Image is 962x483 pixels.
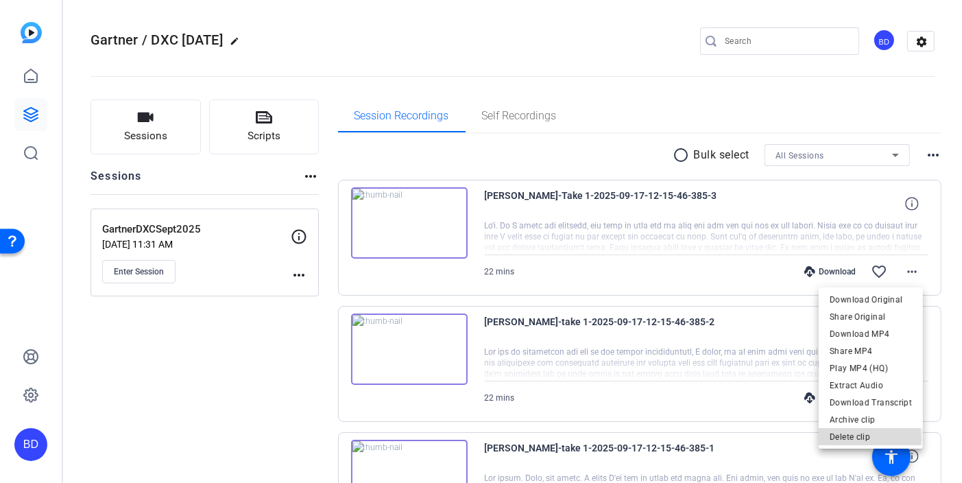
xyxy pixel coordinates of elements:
span: Delete clip [830,429,912,445]
span: Download Original [830,292,912,308]
span: Download MP4 [830,326,912,342]
span: Play MP4 (HQ) [830,360,912,377]
span: Archive clip [830,412,912,428]
span: Share Original [830,309,912,325]
span: Share MP4 [830,343,912,360]
span: Download Transcript [830,394,912,411]
span: Extract Audio [830,377,912,394]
